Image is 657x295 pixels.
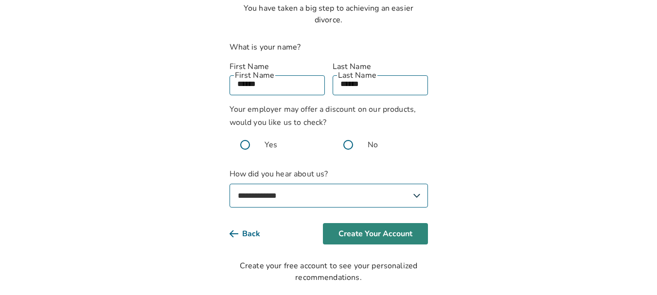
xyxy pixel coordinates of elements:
[608,248,657,295] iframe: Chat Widget
[230,223,276,244] button: Back
[230,42,301,52] label: What is your name?
[333,61,428,72] label: Last Name
[230,104,416,128] span: Your employer may offer a discount on our products, would you like us to check?
[230,260,428,283] div: Create your free account to see your personalized recommendations.
[323,223,428,244] button: Create Your Account
[368,139,378,151] span: No
[230,168,428,208] label: How did you hear about us?
[230,61,325,72] label: First Name
[230,184,428,208] select: How did you hear about us?
[230,2,428,26] p: You have taken a big step to achieving an easier divorce.
[265,139,277,151] span: Yes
